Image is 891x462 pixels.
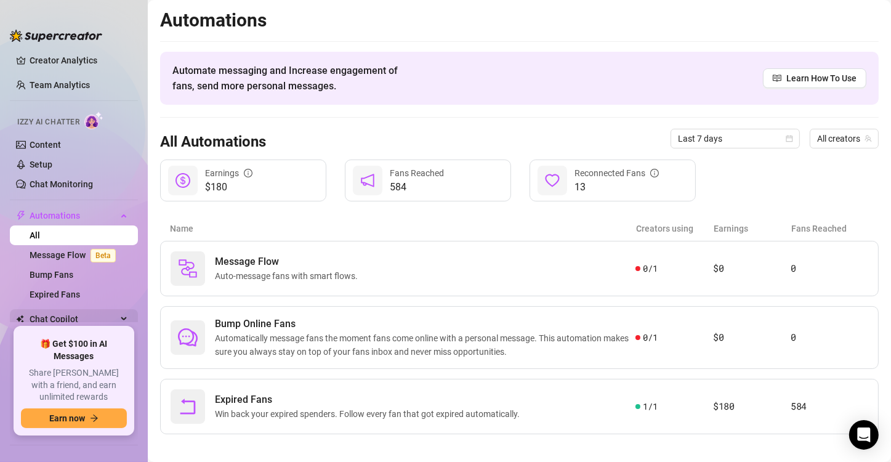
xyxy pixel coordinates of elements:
span: All creators [817,129,871,148]
div: Reconnected Fans [575,166,659,180]
a: All [30,230,40,240]
img: logo-BBDzfeDw.svg [10,30,102,42]
span: Learn How To Use [786,71,857,85]
span: 1 / 1 [643,400,657,413]
article: $0 [713,261,791,276]
span: 0 / 1 [643,262,657,275]
span: Izzy AI Chatter [17,116,79,128]
span: 584 [390,180,444,195]
a: Expired Fans [30,290,80,299]
img: Chat Copilot [16,315,24,323]
article: Name [170,222,636,235]
article: $180 [713,399,791,414]
span: heart [545,173,560,188]
span: info-circle [650,169,659,177]
span: info-circle [244,169,252,177]
span: Chat Copilot [30,309,117,329]
a: Creator Analytics [30,51,128,70]
span: Share [PERSON_NAME] with a friend, and earn unlimited rewards [21,367,127,403]
span: Automate messaging and Increase engagement of fans, send more personal messages. [172,63,409,94]
a: Bump Fans [30,270,73,280]
a: Setup [30,160,52,169]
h3: All Automations [160,132,266,152]
span: dollar [175,173,190,188]
span: Win back your expired spenders. Follow every fan that got expired automatically. [215,407,525,421]
article: Creators using [636,222,714,235]
span: thunderbolt [16,211,26,221]
article: Fans Reached [791,222,869,235]
span: $180 [205,180,252,195]
a: Message FlowBeta [30,250,121,260]
span: Automatically message fans the moment fans come online with a personal message. This automation m... [215,331,635,359]
article: 584 [791,399,868,414]
span: rollback [178,397,198,416]
span: arrow-right [90,414,99,423]
span: Earn now [49,413,85,423]
article: Earnings [714,222,791,235]
span: Bump Online Fans [215,317,635,331]
a: Content [30,140,61,150]
h2: Automations [160,9,879,32]
a: Learn How To Use [763,68,866,88]
span: Message Flow [215,254,363,269]
span: 0 / 1 [643,331,657,344]
span: calendar [786,135,793,142]
a: Chat Monitoring [30,179,93,189]
div: Open Intercom Messenger [849,420,879,450]
article: 0 [791,330,868,345]
div: Earnings [205,166,252,180]
span: 🎁 Get $100 in AI Messages [21,338,127,362]
span: Auto-message fans with smart flows. [215,269,363,283]
span: Automations [30,206,117,225]
span: Fans Reached [390,168,444,178]
span: notification [360,173,375,188]
a: Team Analytics [30,80,90,90]
article: $0 [713,330,791,345]
span: team [865,135,872,142]
img: AI Chatter [84,111,103,129]
span: 13 [575,180,659,195]
span: Beta [91,249,116,262]
span: Expired Fans [215,392,525,407]
button: Earn nowarrow-right [21,408,127,428]
img: svg%3e [178,259,198,278]
span: read [773,74,781,83]
span: comment [178,328,198,347]
article: 0 [791,261,868,276]
span: Last 7 days [678,129,792,148]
